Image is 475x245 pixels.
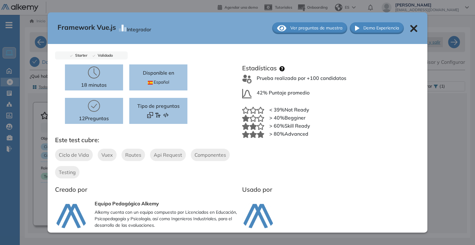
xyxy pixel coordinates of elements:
[143,69,174,77] p: Disponible en
[55,186,237,193] h3: Creado por
[127,23,151,33] div: Integrador
[290,25,342,31] span: Ver preguntas de muestra
[269,123,285,129] span: > 60%
[363,25,399,31] span: Demo Experiencia
[257,74,346,84] span: Prueba realizada por +100 candidatos
[242,201,274,233] img: company-logo
[59,151,89,159] span: Ciclo de Vida
[55,136,237,144] h3: Este test cubre:
[147,112,153,118] img: Format test logo
[59,168,76,176] span: Testing
[148,81,153,85] img: ESP
[95,201,237,207] h3: Equipo Pedagógico Alkemy
[73,53,88,58] span: Starter
[101,151,113,159] span: Vuex
[195,151,226,159] span: Componentes
[285,123,310,129] span: Skill Ready
[95,209,237,229] p: Alkemy cuenta con un equipo compuesto por Licenciados en Educación, Psicopedagogía y Psicología, ...
[242,64,277,72] h3: Estadísticas
[125,151,141,159] span: Routes
[285,131,308,137] span: Advanced
[58,22,116,34] span: Framework Vue.js
[79,115,109,122] p: 12 Preguntas
[55,201,87,233] img: author-avatar
[155,112,161,118] img: Format test logo
[269,107,285,113] span: < 39%
[269,131,285,137] span: > 80%
[95,53,113,58] span: Validado
[137,102,180,110] span: Tipo de preguntas
[285,107,309,113] span: Not Ready
[269,115,285,121] span: > 40%
[148,79,169,85] span: Español
[242,186,415,193] h3: Usado por
[257,89,310,98] span: 42% Puntaje promedio
[154,151,182,159] span: Api Request
[163,112,169,118] img: Format test logo
[285,115,306,121] span: Begginer
[81,81,107,89] p: 18 minutos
